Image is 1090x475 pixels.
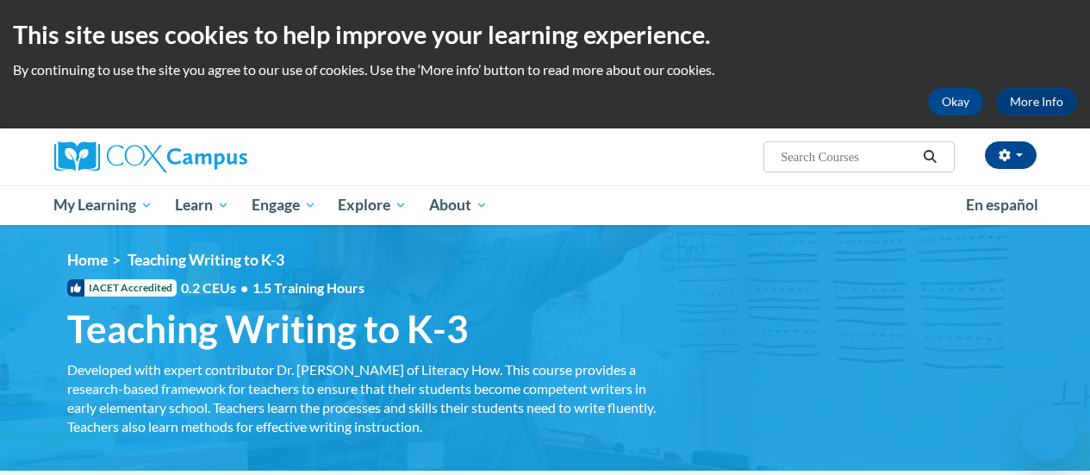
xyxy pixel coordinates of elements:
span: My Learning [53,195,153,216]
a: My Learning [43,185,165,225]
button: Search [917,147,943,167]
a: Home [67,251,108,269]
span: 0.2 CEUs [181,278,364,297]
a: Learn [164,185,240,225]
span: IACET Accredited [67,279,177,297]
span: Explore [338,195,407,216]
a: About [418,185,499,225]
div: Developed with expert contributor Dr. [PERSON_NAME] of Literacy How. This course provides a resea... [67,360,662,436]
a: Engage [240,185,327,225]
a: Explore [327,185,418,225]
h2: This site uses cookies to help improve your learning experience. [13,17,1077,52]
button: Account Settings [985,141,1037,169]
span: Engage [252,195,316,216]
span: Teaching Writing to K-3 [67,306,469,352]
span: Teaching Writing to K-3 [128,251,284,269]
img: Cox Campus [54,141,247,172]
a: Cox Campus [54,141,364,172]
button: Okay [928,88,983,116]
span: 1.5 Training Hours [252,279,364,296]
div: Main menu [41,185,1050,225]
span: • [240,279,248,296]
input: Search Courses [779,147,917,167]
p: By continuing to use the site you agree to our use of cookies. Use the ‘More info’ button to read... [13,60,1077,79]
span: En español [966,196,1038,214]
span: Learn [175,195,229,216]
a: En español [955,187,1050,223]
iframe: Button to launch messaging window [1021,406,1076,461]
span: About [429,195,488,216]
a: More Info [996,88,1077,116]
